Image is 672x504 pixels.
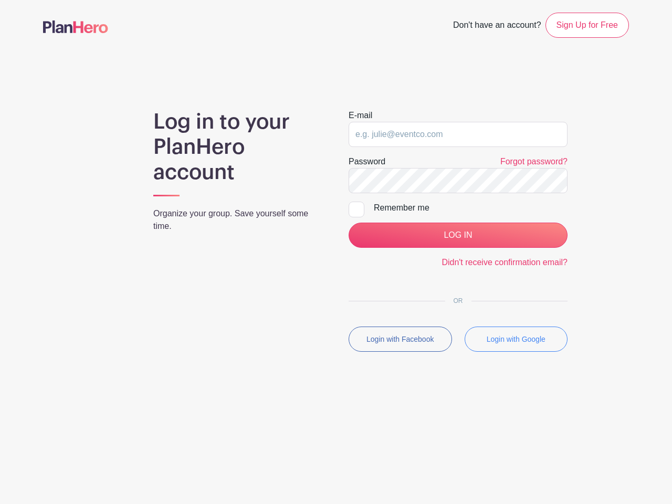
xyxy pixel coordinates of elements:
a: Didn't receive confirmation email? [442,258,568,267]
small: Login with Facebook [366,335,434,343]
h1: Log in to your PlanHero account [153,109,323,185]
button: Login with Facebook [349,327,452,352]
small: Login with Google [487,335,545,343]
img: logo-507f7623f17ff9eddc593b1ce0a138ce2505c220e1c5a4e2b4648c50719b7d32.svg [43,20,108,33]
input: e.g. julie@eventco.com [349,122,568,147]
a: Sign Up for Free [545,13,629,38]
label: E-mail [349,109,372,122]
input: LOG IN [349,223,568,248]
button: Login with Google [465,327,568,352]
span: OR [445,297,471,304]
a: Forgot password? [500,157,568,166]
p: Organize your group. Save yourself some time. [153,207,323,233]
span: Don't have an account? [453,15,541,38]
label: Password [349,155,385,168]
div: Remember me [374,202,568,214]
